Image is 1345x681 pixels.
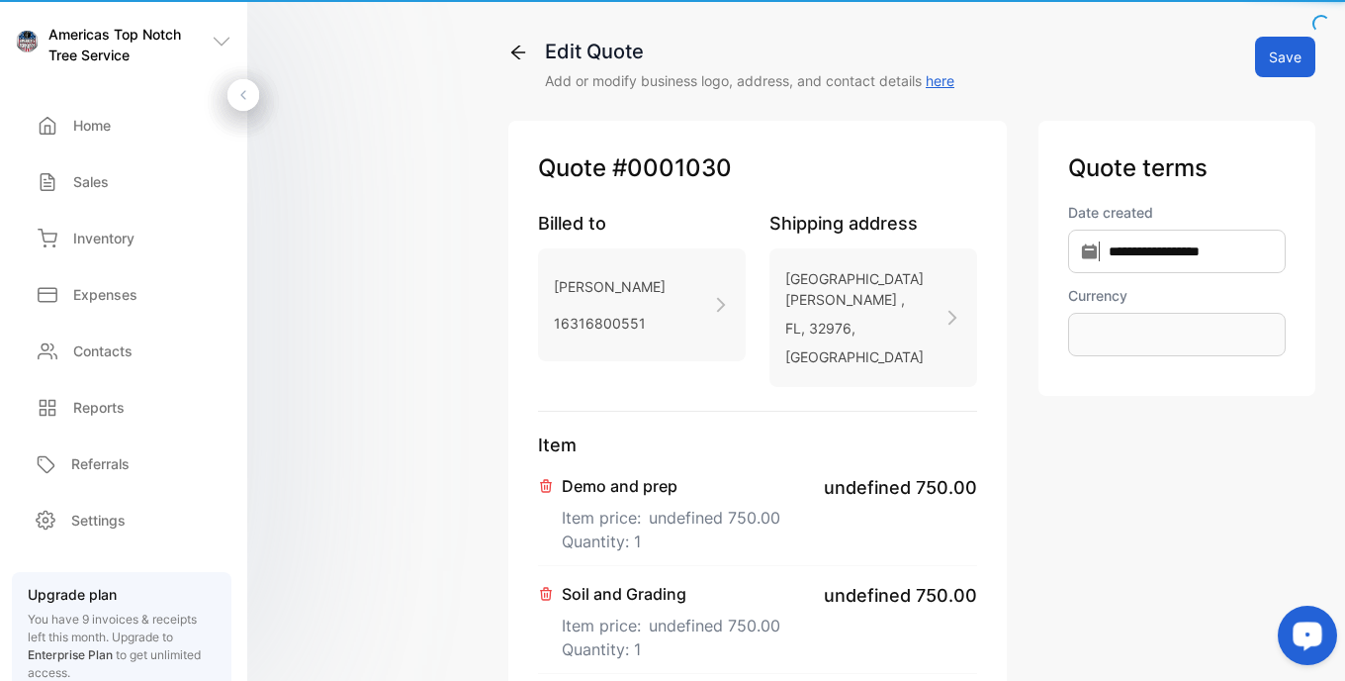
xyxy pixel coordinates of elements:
p: 16316800551 [554,309,666,338]
span: Upgrade to to get unlimited access. [28,630,201,680]
p: Reports [73,397,125,418]
img: logo [16,31,39,53]
p: [PERSON_NAME] [554,272,666,301]
span: Enterprise Plan [28,647,113,662]
p: Sales [73,171,109,192]
a: here [926,72,954,89]
label: Currency [1068,285,1286,306]
p: Shipping address [769,210,977,237]
p: Home [73,115,111,136]
span: undefined 750.00 [824,582,977,609]
p: Item [538,432,977,458]
p: Quantity: 1 [562,530,780,553]
button: Save [1255,37,1315,77]
p: Quantity: 1 [562,637,780,661]
p: Expenses [73,284,137,305]
span: #0001030 [612,150,732,186]
p: Quote [538,150,977,186]
p: Demo and prep [562,474,780,498]
span: undefined 750.00 [649,614,780,637]
p: Item price: [562,606,780,637]
p: FL, 32976, [785,314,943,342]
p: Americas Top Notch Tree Service [48,24,212,65]
p: Billed to [538,210,746,237]
p: Contacts [73,340,133,361]
p: [GEOGRAPHIC_DATA] [785,342,943,371]
span: undefined 750.00 [824,474,977,501]
p: Upgrade plan [28,584,216,605]
p: Referrals [71,453,130,474]
p: Add or modify business logo, address, and contact details [545,70,954,91]
p: Quote terms [1068,150,1286,186]
div: Edit Quote [545,37,954,66]
p: Settings [71,510,126,531]
span: undefined 750.00 [649,506,780,530]
p: Item price: [562,498,780,530]
p: [GEOGRAPHIC_DATA][PERSON_NAME] , [785,264,943,314]
p: Inventory [73,228,134,248]
label: Date created [1068,202,1286,223]
p: Soil and Grading [562,582,780,606]
iframe: LiveChat chat widget [1262,598,1345,681]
